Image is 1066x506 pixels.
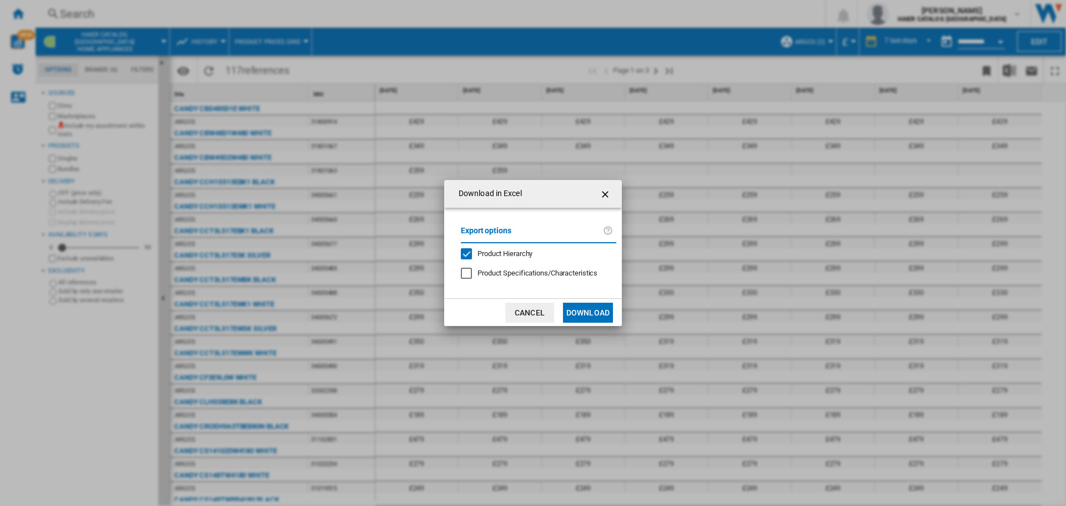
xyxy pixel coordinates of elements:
md-checkbox: Product Hierarchy [461,249,607,259]
button: getI18NText('BUTTONS.CLOSE_DIALOG') [595,183,617,205]
button: Cancel [505,303,554,323]
ng-md-icon: getI18NText('BUTTONS.CLOSE_DIALOG') [600,188,613,201]
label: Export options [461,224,603,245]
h4: Download in Excel [453,188,522,199]
div: Only applies to Category View [477,268,597,278]
span: Product Hierarchy [477,249,532,258]
span: Product Specifications/Characteristics [477,269,597,277]
button: Download [563,303,613,323]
